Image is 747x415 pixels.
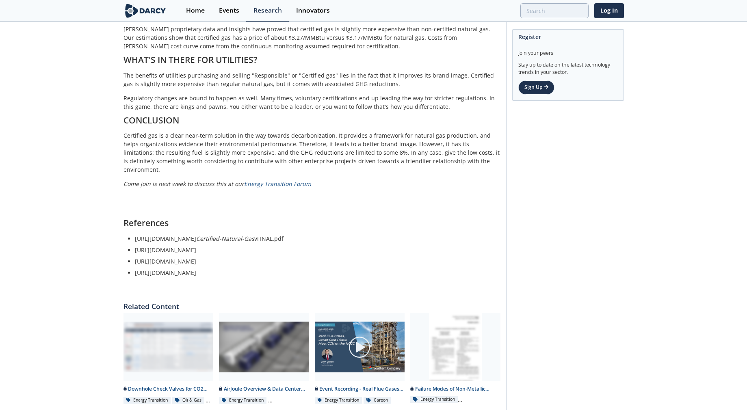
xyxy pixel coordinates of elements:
[315,397,362,404] div: Energy Transition
[186,7,205,14] div: Home
[364,397,391,404] div: Carbon
[410,385,500,393] div: Failure Modes of Non-Metallic Pipelines at Connections
[123,25,500,50] p: [PERSON_NAME] proprietary data and insights have proved that certified gas is slightly more expen...
[219,7,239,14] div: Events
[135,234,495,243] li: [URL][DOMAIN_NAME] vFINAL.pdf
[123,71,500,88] p: The benefits of utilities purchasing and selling "Responsible" or "Certified gas" lies in the fac...
[123,4,168,18] img: logo-wide.svg
[121,313,217,404] a: Downhole Check Valves for CO2 EOR and CCS Applications - Innovator Comparison preview Downhole Ch...
[594,3,624,18] a: Log In
[123,180,311,188] em: Come join is next week to discuss this at our
[296,7,330,14] div: Innovators
[518,44,618,57] div: Join your peers
[520,3,589,18] input: Advanced Search
[135,257,495,266] li: [URL][DOMAIN_NAME]
[312,313,408,404] a: Video Content Event Recording - Real Flue Gases, Lower Cost Pilots: Meet CCU at the NCCC Energy T...
[518,57,618,76] div: Stay up to date on the latest technology trends in your sector.
[315,385,405,393] div: Event Recording - Real Flue Gases, Lower Cost Pilots: Meet CCU at the NCCC
[518,30,618,44] div: Register
[135,268,495,277] li: [URL][DOMAIN_NAME]
[518,80,554,94] a: Sign Up
[123,115,179,126] strong: CONCLUSION
[135,246,495,254] li: [URL][DOMAIN_NAME]
[216,313,312,404] a: AirJoule Overview & Data Center Application preview AirJoule Overview & Data Center Application E...
[348,336,371,359] img: play-chapters-gray.svg
[172,397,204,404] div: Oil & Gas
[123,54,258,65] strong: WHAT'S IN THERE FOR UTILITIES?
[196,235,254,242] em: Certified-Natural-Gas
[410,396,458,403] div: Energy Transition
[219,385,309,393] div: AirJoule Overview & Data Center Application
[123,297,500,310] div: Related Content
[123,94,500,111] p: Regulatory changes are bound to happen as well. Many times, voluntary certifications end up leadi...
[123,385,214,393] div: Downhole Check Valves for CO2 EOR and CCS Applications - Innovator Comparison
[244,180,311,188] a: Energy Transition Forum
[123,217,169,229] strong: References
[219,397,266,404] div: Energy Transition
[268,397,308,404] div: Sustainability
[253,7,282,14] div: Research
[315,322,405,372] img: Video Content
[407,313,503,404] a: Failure Modes of Non-Metallic Pipelines at Connections preview Failure Modes of Non-Metallic Pipe...
[123,397,171,404] div: Energy Transition
[123,131,500,174] p: Certified gas is a clear near-term solution in the way towards decarbonization. It provides a fra...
